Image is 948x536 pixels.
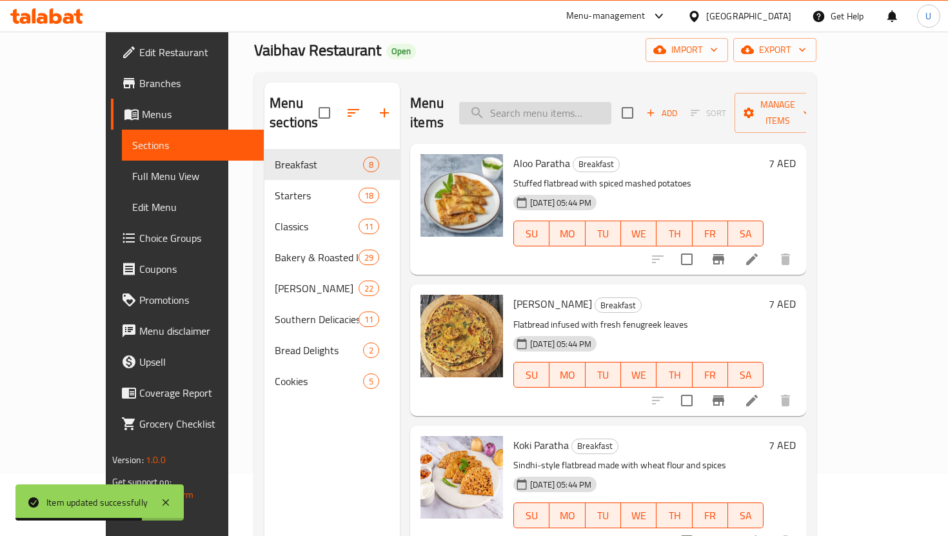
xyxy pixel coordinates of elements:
span: SU [519,224,544,243]
div: items [359,281,379,296]
span: Branches [139,75,253,91]
span: [DATE] 05:44 PM [525,338,597,350]
button: delete [770,385,801,416]
nav: Menu sections [264,144,400,402]
span: export [744,42,806,58]
div: items [363,373,379,389]
button: WE [621,502,657,528]
span: 29 [359,252,379,264]
button: Add [641,103,682,123]
span: import [656,42,718,58]
span: 8 [364,159,379,171]
span: Manage items [745,97,811,129]
p: Flatbread infused with fresh fenugreek leaves [513,317,764,333]
button: export [733,38,816,62]
a: Branches [111,68,264,99]
div: Classics11 [264,211,400,242]
a: Choice Groups [111,223,264,253]
div: items [359,312,379,327]
span: Full Menu View [132,168,253,184]
span: Open [386,46,416,57]
button: TH [657,221,692,246]
span: 22 [359,283,379,295]
span: Breakfast [595,298,641,313]
span: [PERSON_NAME] [513,294,592,313]
span: Select all sections [311,99,338,126]
span: [DATE] 05:44 PM [525,197,597,209]
div: Breakfast [571,439,618,454]
button: MO [549,221,585,246]
a: Sections [122,130,264,161]
a: Menu disclaimer [111,315,264,346]
span: Bread Delights [275,342,363,358]
span: Edit Menu [132,199,253,215]
button: FR [693,502,728,528]
div: Bakery & Roasted Items29 [264,242,400,273]
button: Add section [369,97,400,128]
button: TU [586,502,621,528]
img: Methi Paratha [420,295,503,377]
button: TU [586,221,621,246]
span: Select to update [673,246,700,273]
span: TU [591,366,616,384]
div: items [359,188,379,203]
span: Bakery & Roasted Items [275,250,359,265]
div: Breakfast [595,297,642,313]
span: Select section first [682,103,735,123]
span: MO [555,366,580,384]
span: MO [555,506,580,525]
button: SU [513,362,549,388]
input: search [459,102,611,124]
a: Grocery Checklist [111,408,264,439]
span: Add item [641,103,682,123]
span: SU [519,366,544,384]
span: MO [555,224,580,243]
span: Edit Restaurant [139,45,253,60]
div: Breakfast8 [264,149,400,180]
span: Upsell [139,354,253,370]
span: Add [644,106,679,121]
div: Starters [275,188,359,203]
span: [PERSON_NAME] [275,281,359,296]
h2: Menu sections [270,94,319,132]
div: Breakfast [275,157,363,172]
div: Southern Delicacies11 [264,304,400,335]
span: 1.0.0 [146,452,166,468]
span: Version: [112,452,144,468]
span: FR [698,506,723,525]
div: Southern Delicacies [275,312,359,327]
span: Breakfast [573,157,619,172]
span: Choice Groups [139,230,253,246]
button: TH [657,502,692,528]
a: Menus [111,99,264,130]
button: SA [728,502,764,528]
img: Koki Paratha [420,436,503,519]
button: SA [728,362,764,388]
span: Promotions [139,292,253,308]
div: items [359,219,379,234]
button: TH [657,362,692,388]
span: TU [591,224,616,243]
span: WE [626,224,651,243]
button: FR [693,221,728,246]
span: Select section [614,99,641,126]
span: Sort sections [338,97,369,128]
button: WE [621,221,657,246]
span: TH [662,224,687,243]
a: Edit menu item [744,393,760,408]
span: 11 [359,313,379,326]
span: Select to update [673,387,700,414]
span: Aloo Paratha [513,154,570,173]
span: TH [662,366,687,384]
span: 18 [359,190,379,202]
h6: 7 AED [769,436,796,454]
span: Breakfast [572,439,618,453]
div: Item updated successfully [46,495,148,510]
span: Coupons [139,261,253,277]
a: Edit Menu [122,192,264,223]
p: Stuffed flatbread with spiced mashed potatoes [513,175,764,192]
h6: 7 AED [769,295,796,313]
button: WE [621,362,657,388]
